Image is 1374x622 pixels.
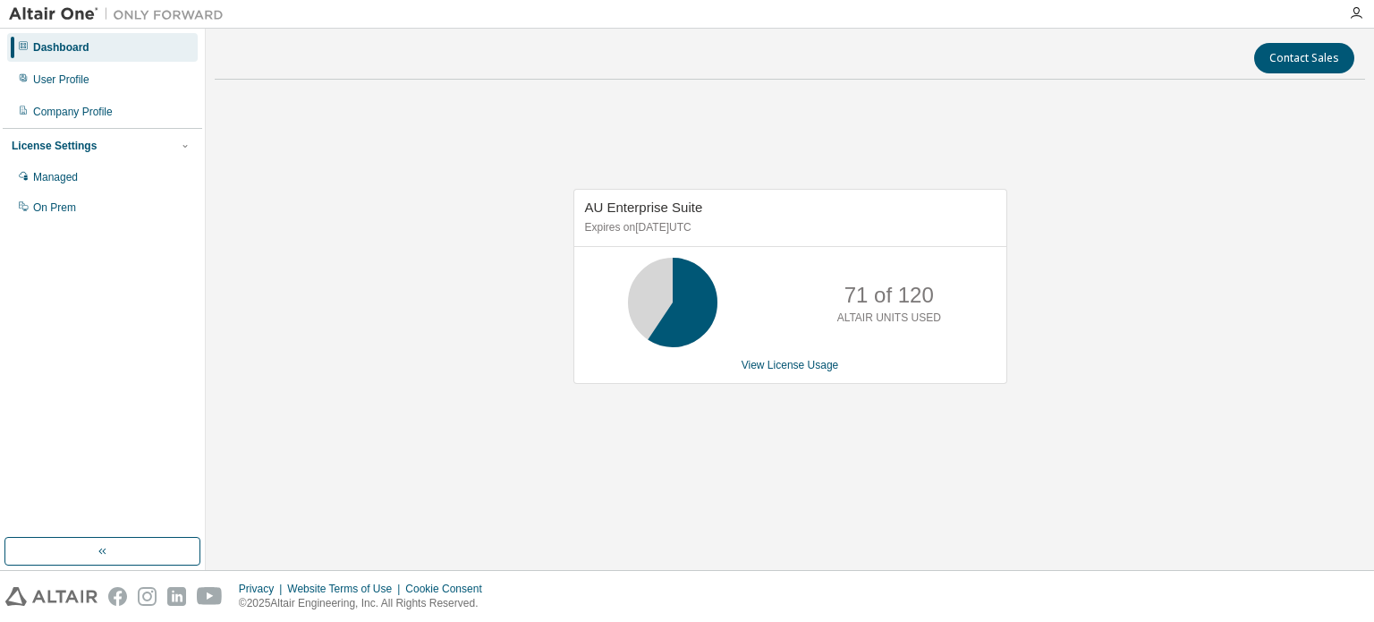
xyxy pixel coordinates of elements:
a: View License Usage [742,359,839,371]
img: altair_logo.svg [5,587,98,606]
div: User Profile [33,72,89,87]
div: License Settings [12,139,97,153]
button: Contact Sales [1254,43,1354,73]
p: © 2025 Altair Engineering, Inc. All Rights Reserved. [239,596,493,611]
p: Expires on [DATE] UTC [585,220,991,235]
span: AU Enterprise Suite [585,200,703,215]
div: Company Profile [33,105,113,119]
div: Managed [33,170,78,184]
div: Privacy [239,582,287,596]
img: youtube.svg [197,587,223,606]
img: facebook.svg [108,587,127,606]
div: Dashboard [33,40,89,55]
p: 71 of 120 [844,280,934,311]
img: linkedin.svg [167,587,186,606]
p: ALTAIR UNITS USED [837,311,941,326]
div: Cookie Consent [405,582,492,596]
img: Altair One [9,5,233,23]
img: instagram.svg [138,587,157,606]
div: Website Terms of Use [287,582,405,596]
div: On Prem [33,200,76,215]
